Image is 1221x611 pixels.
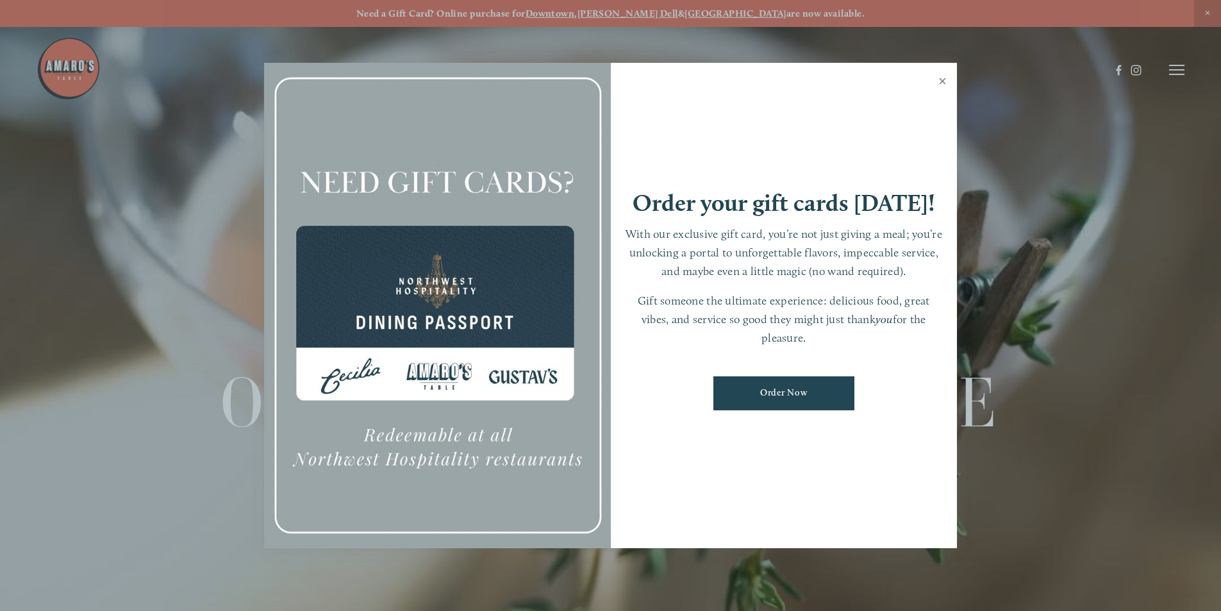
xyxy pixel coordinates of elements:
a: Order Now [713,376,854,410]
p: With our exclusive gift card, you’re not just giving a meal; you’re unlocking a portal to unforge... [624,225,945,280]
p: Gift someone the ultimate experience: delicious food, great vibes, and service so good they might... [624,292,945,347]
h1: Order your gift cards [DATE]! [633,191,935,215]
em: you [876,312,893,326]
a: Close [930,65,955,101]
